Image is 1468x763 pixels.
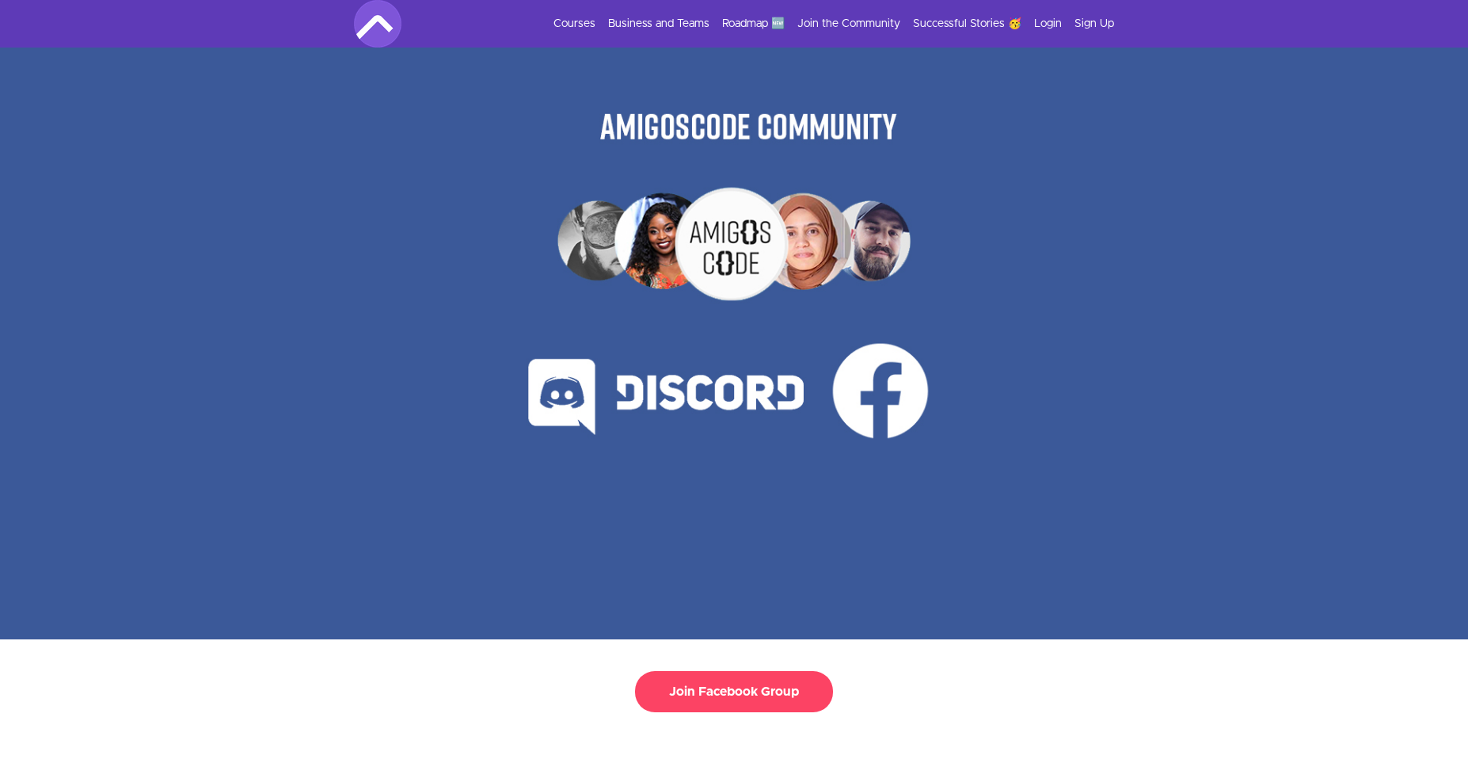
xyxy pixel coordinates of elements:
a: Roadmap 🆕 [722,16,785,32]
button: Join Facebook Group [635,671,833,712]
a: Successful Stories 🥳 [913,16,1021,32]
a: Join the Community [797,16,900,32]
a: Join Facebook Group [635,689,833,697]
a: Business and Teams [608,16,709,32]
a: Login [1034,16,1062,32]
a: Sign Up [1074,16,1114,32]
a: Courses [553,16,595,32]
